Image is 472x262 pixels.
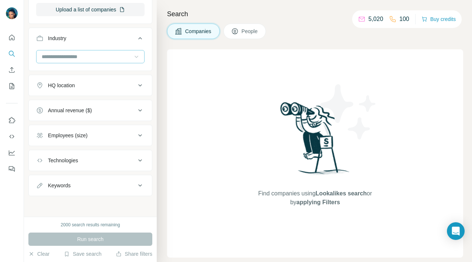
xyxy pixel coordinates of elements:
[48,132,87,139] div: Employees (size)
[64,250,101,258] button: Save search
[315,79,382,145] img: Surfe Illustration - Stars
[6,63,18,77] button: Enrich CSV
[167,9,463,19] h4: Search
[296,199,340,205] span: applying Filters
[29,177,152,194] button: Keywords
[29,102,152,119] button: Annual revenue ($)
[48,182,70,189] div: Keywords
[6,79,18,93] button: My lists
[29,77,152,94] button: HQ location
[6,7,18,19] img: Avatar
[242,28,258,35] span: People
[48,107,92,114] div: Annual revenue ($)
[6,47,18,60] button: Search
[6,31,18,44] button: Quick start
[447,222,465,240] div: Open Intercom Messenger
[256,189,374,207] span: Find companies using or by
[29,152,152,169] button: Technologies
[6,146,18,159] button: Dashboard
[29,127,152,144] button: Employees (size)
[48,82,75,89] div: HQ location
[399,15,409,24] p: 100
[185,28,212,35] span: Companies
[48,35,66,42] div: Industry
[421,14,456,24] button: Buy credits
[316,190,367,196] span: Lookalikes search
[116,250,152,258] button: Share filters
[277,100,354,182] img: Surfe Illustration - Woman searching with binoculars
[48,157,78,164] div: Technologies
[28,250,49,258] button: Clear
[61,222,120,228] div: 2000 search results remaining
[36,3,145,16] button: Upload a list of companies
[29,29,152,50] button: Industry
[368,15,383,24] p: 5,020
[6,130,18,143] button: Use Surfe API
[6,162,18,176] button: Feedback
[6,114,18,127] button: Use Surfe on LinkedIn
